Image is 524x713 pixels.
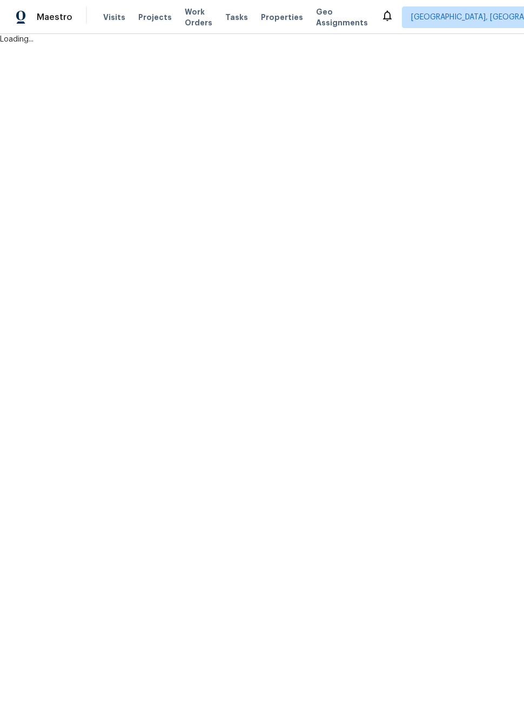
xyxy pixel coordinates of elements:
span: Work Orders [185,6,212,28]
span: Projects [138,12,172,23]
span: Properties [261,12,303,23]
span: Geo Assignments [316,6,368,28]
span: Visits [103,12,125,23]
span: Tasks [225,13,248,21]
span: Maestro [37,12,72,23]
